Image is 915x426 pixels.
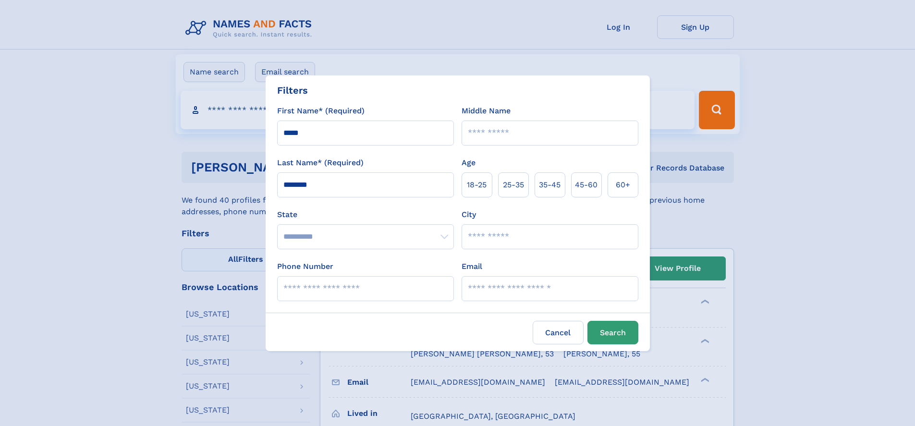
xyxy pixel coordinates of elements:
span: 60+ [616,179,630,191]
label: Age [462,157,476,169]
span: 25‑35 [503,179,524,191]
label: State [277,209,454,220]
label: Cancel [533,321,584,344]
label: First Name* (Required) [277,105,365,117]
label: Email [462,261,482,272]
span: 45‑60 [575,179,598,191]
label: Middle Name [462,105,511,117]
div: Filters [277,83,308,97]
label: City [462,209,476,220]
span: 18‑25 [467,179,487,191]
span: 35‑45 [539,179,561,191]
label: Last Name* (Required) [277,157,364,169]
label: Phone Number [277,261,333,272]
button: Search [587,321,638,344]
